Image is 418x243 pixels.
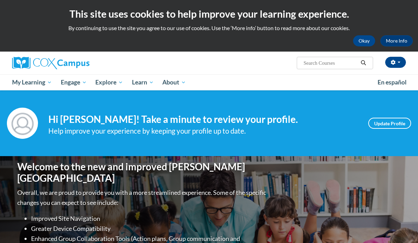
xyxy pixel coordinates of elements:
[380,35,413,46] a: More Info
[385,57,406,68] button: Account Settings
[17,161,268,184] h1: Welcome to the new and improved [PERSON_NAME][GEOGRAPHIC_DATA]
[48,114,358,125] h4: Hi [PERSON_NAME]! Take a minute to review your profile.
[358,59,369,67] button: Search
[7,108,38,139] img: Profile Image
[5,24,413,32] p: By continuing to use the site you agree to our use of cookies. Use the ‘More info’ button to read...
[56,74,91,90] a: Engage
[368,118,411,129] a: Update Profile
[303,59,358,67] input: Search Courses
[91,74,127,90] a: Explore
[158,74,191,90] a: About
[390,215,412,237] iframe: Button to launch messaging window
[61,78,87,87] span: Engage
[31,224,268,234] li: Greater Device Compatibility
[373,75,411,90] a: En español
[12,57,136,69] a: Cox Campus
[95,78,123,87] span: Explore
[353,35,375,46] button: Okay
[31,214,268,224] li: Improved Site Navigation
[8,74,56,90] a: My Learning
[17,188,268,208] p: Overall, we are proud to provide you with a more streamlined experience. Some of the specific cha...
[132,78,154,87] span: Learn
[127,74,158,90] a: Learn
[48,125,358,137] div: Help improve your experience by keeping your profile up to date.
[378,79,407,86] span: En español
[12,57,89,69] img: Cox Campus
[5,7,413,21] h2: This site uses cookies to help improve your learning experience.
[7,74,411,90] div: Main menu
[12,78,52,87] span: My Learning
[162,78,186,87] span: About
